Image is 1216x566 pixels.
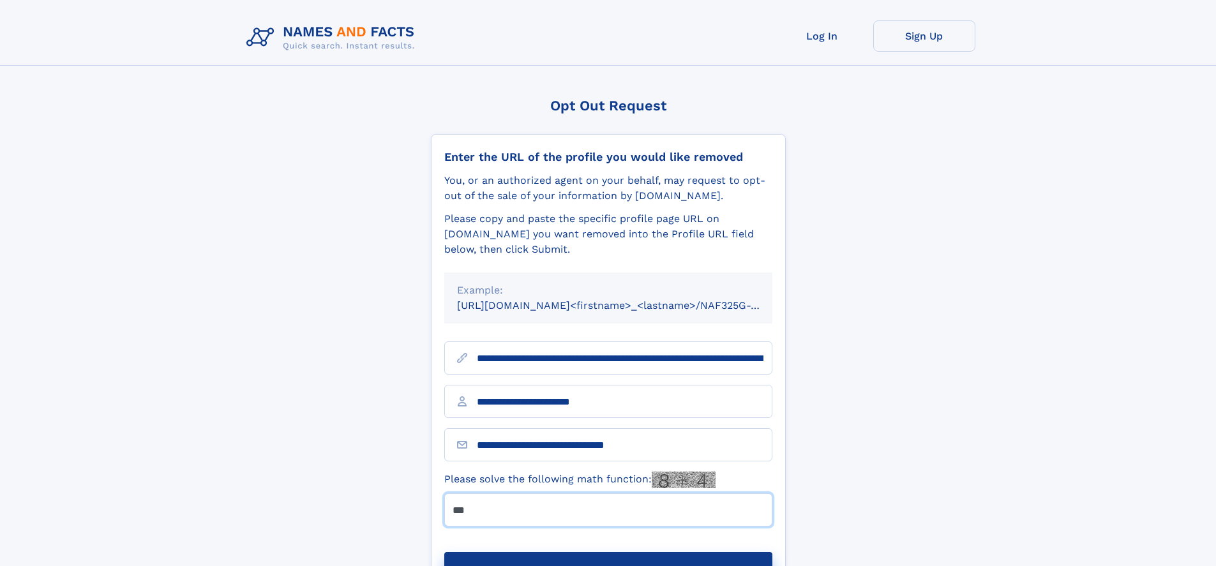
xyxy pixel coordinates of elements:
div: Please copy and paste the specific profile page URL on [DOMAIN_NAME] you want removed into the Pr... [444,211,772,257]
img: Logo Names and Facts [241,20,425,55]
label: Please solve the following math function: [444,472,716,488]
small: [URL][DOMAIN_NAME]<firstname>_<lastname>/NAF325G-xxxxxxxx [457,299,797,311]
a: Log In [771,20,873,52]
div: You, or an authorized agent on your behalf, may request to opt-out of the sale of your informatio... [444,173,772,204]
div: Example: [457,283,760,298]
div: Opt Out Request [431,98,786,114]
a: Sign Up [873,20,975,52]
div: Enter the URL of the profile you would like removed [444,150,772,164]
